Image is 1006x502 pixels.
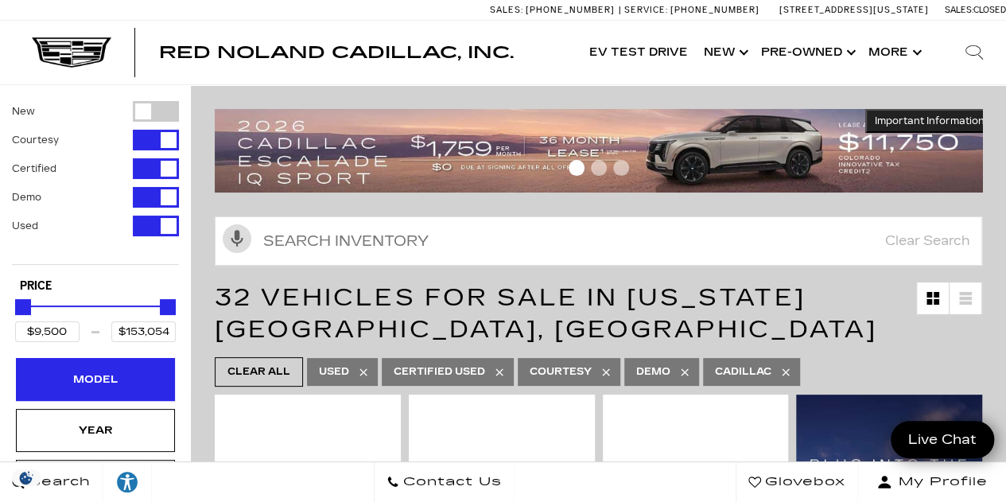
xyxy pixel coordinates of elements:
[16,409,175,452] div: YearYear
[159,43,514,62] span: Red Noland Cadillac, Inc.
[8,469,45,486] img: Opt-Out Icon
[530,362,592,382] span: Courtesy
[875,115,985,127] span: Important Information
[779,5,929,15] a: [STREET_ADDRESS][US_STATE]
[526,5,615,15] span: [PHONE_NUMBER]
[12,189,41,205] label: Demo
[892,471,988,493] span: My Profile
[56,422,135,439] div: Year
[25,471,91,493] span: Search
[490,5,523,15] span: Sales:
[569,160,585,176] span: Go to slide 1
[15,321,80,342] input: Minimum
[12,161,56,177] label: Certified
[490,6,619,14] a: Sales: [PHONE_NUMBER]
[858,462,1006,502] button: Open user profile menu
[900,430,985,449] span: Live Chat
[20,279,171,294] h5: Price
[223,224,251,253] svg: Click to toggle on voice search
[15,294,176,342] div: Price
[670,5,759,15] span: [PHONE_NUMBER]
[613,160,629,176] span: Go to slide 3
[619,6,763,14] a: Service: [PHONE_NUMBER]
[374,462,515,502] a: Contact Us
[12,132,59,148] label: Courtesy
[591,160,607,176] span: Go to slide 2
[12,103,35,119] label: New
[12,101,179,264] div: Filter by Vehicle Type
[159,45,514,60] a: Red Noland Cadillac, Inc.
[860,21,926,84] button: More
[973,5,1006,15] span: Closed
[215,283,876,344] span: 32 Vehicles for Sale in [US_STATE][GEOGRAPHIC_DATA], [GEOGRAPHIC_DATA]
[215,216,982,266] input: Search Inventory
[56,371,135,388] div: Model
[394,362,485,382] span: Certified Used
[103,462,152,502] a: Explore your accessibility options
[736,462,858,502] a: Glovebox
[636,362,670,382] span: Demo
[8,469,45,486] section: Click to Open Cookie Consent Modal
[753,21,860,84] a: Pre-Owned
[715,362,771,382] span: Cadillac
[15,299,31,315] div: Minimum Price
[111,321,176,342] input: Maximum
[16,358,175,401] div: ModelModel
[399,471,502,493] span: Contact Us
[103,470,151,494] div: Explore your accessibility options
[319,362,349,382] span: Used
[215,109,994,193] img: 2509-September-FOM-Escalade-IQ-Lease9
[32,37,111,68] img: Cadillac Dark Logo with Cadillac White Text
[227,362,290,382] span: Clear All
[761,471,845,493] span: Glovebox
[624,5,668,15] span: Service:
[581,21,696,84] a: EV Test Drive
[160,299,176,315] div: Maximum Price
[891,421,994,458] a: Live Chat
[12,218,38,234] label: Used
[945,5,973,15] span: Sales:
[696,21,753,84] a: New
[865,109,994,133] button: Important Information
